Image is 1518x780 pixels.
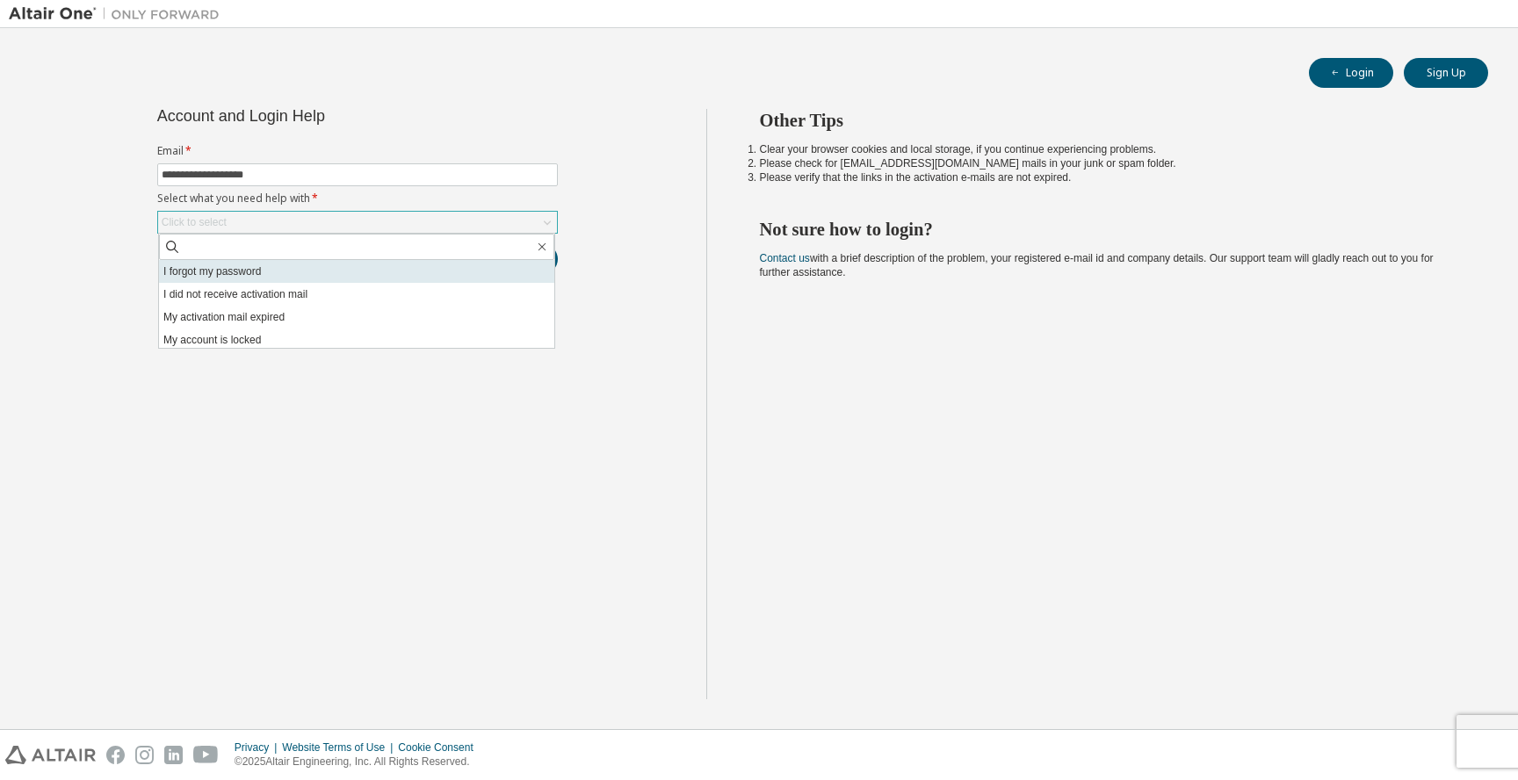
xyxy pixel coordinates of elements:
[760,252,810,264] a: Contact us
[760,156,1457,170] li: Please check for [EMAIL_ADDRESS][DOMAIN_NAME] mails in your junk or spam folder.
[5,746,96,764] img: altair_logo.svg
[1404,58,1488,88] button: Sign Up
[158,212,557,233] div: Click to select
[157,109,478,123] div: Account and Login Help
[398,740,483,755] div: Cookie Consent
[235,740,282,755] div: Privacy
[282,740,398,755] div: Website Terms of Use
[760,252,1434,278] span: with a brief description of the problem, your registered e-mail id and company details. Our suppo...
[760,109,1457,132] h2: Other Tips
[157,144,558,158] label: Email
[164,746,183,764] img: linkedin.svg
[760,218,1457,241] h2: Not sure how to login?
[235,755,484,769] p: © 2025 Altair Engineering, Inc. All Rights Reserved.
[157,191,558,206] label: Select what you need help with
[193,746,219,764] img: youtube.svg
[760,170,1457,184] li: Please verify that the links in the activation e-mails are not expired.
[760,142,1457,156] li: Clear your browser cookies and local storage, if you continue experiencing problems.
[106,746,125,764] img: facebook.svg
[135,746,154,764] img: instagram.svg
[1309,58,1393,88] button: Login
[9,5,228,23] img: Altair One
[159,260,554,283] li: I forgot my password
[162,215,227,229] div: Click to select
